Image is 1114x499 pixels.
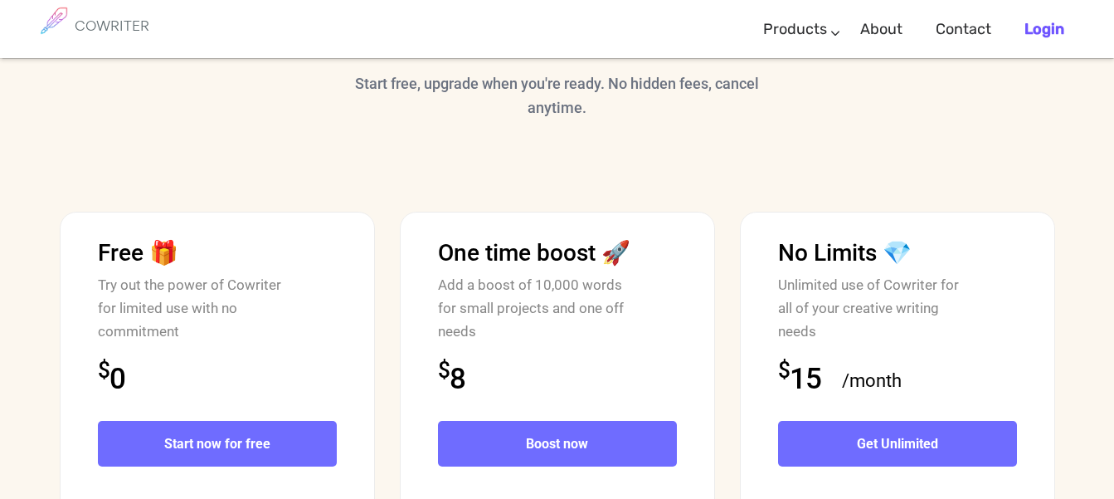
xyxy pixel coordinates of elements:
[75,18,149,33] h6: COWRITER
[778,242,1017,266] div: No Limits 💎
[778,358,790,383] sup: $
[98,266,337,368] div: Try out the power of Cowriter for limited use with no commitment
[778,368,842,392] div: 15
[438,266,677,368] div: Add a boost of 10,000 words for small projects and one off needs
[438,358,450,383] sup: $
[438,368,486,392] div: 8
[936,5,991,54] a: Contact
[98,242,337,266] div: Free 🎁
[1024,20,1064,38] b: Login
[778,266,1017,368] div: Unlimited use of Cowriter for all of your creative writing needs
[1024,5,1064,54] a: Login
[857,436,938,452] b: Get Unlimited
[98,358,109,383] sup: $
[438,242,677,266] div: One time boost 🚀
[842,369,902,394] span: /month
[763,5,827,54] a: Products
[778,421,1017,467] a: Get Unlimited
[98,421,337,467] a: Start now for free
[350,72,765,120] p: Start free, upgrade when you're ready. No hidden fees, cancel anytime.
[164,436,270,452] b: Start now for free
[860,5,902,54] a: About
[98,368,146,392] div: 0
[438,421,677,467] a: Boost now
[526,436,588,452] b: Boost now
